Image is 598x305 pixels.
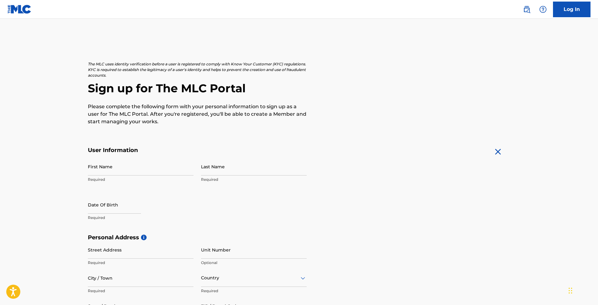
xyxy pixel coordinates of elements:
[537,3,549,16] div: Help
[569,281,572,300] div: Arrastar
[88,81,510,95] h2: Sign up for The MLC Portal
[141,235,147,240] span: i
[88,103,307,125] p: Please complete the following form with your personal information to sign up as a user for The ML...
[8,5,32,14] img: MLC Logo
[201,260,307,266] p: Optional
[88,147,307,154] h5: User Information
[88,234,510,241] h5: Personal Address
[567,275,598,305] div: Widget de chat
[523,6,530,13] img: search
[88,177,193,182] p: Required
[88,215,193,221] p: Required
[88,288,193,294] p: Required
[201,288,307,294] p: Required
[493,147,503,157] img: close
[567,275,598,305] iframe: Chat Widget
[88,61,307,78] p: The MLC uses identity verification before a user is registered to comply with Know Your Customer ...
[88,260,193,266] p: Required
[520,3,533,16] a: Public Search
[201,177,307,182] p: Required
[553,2,590,17] a: Log In
[539,6,547,13] img: help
